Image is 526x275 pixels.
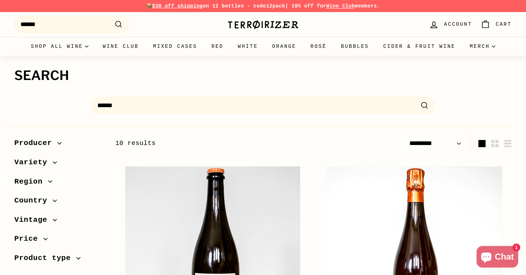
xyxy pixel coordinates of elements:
span: Producer [14,137,57,149]
span: Price [14,233,43,245]
span: Variety [14,156,53,169]
a: Cart [476,14,516,35]
a: Wine Club [96,37,146,56]
strong: 12pack [266,3,285,9]
button: Region [14,174,104,193]
p: 📦 on 12 bottles - code | 10% off for members. [14,2,512,10]
a: Bubbles [334,37,376,56]
button: Product type [14,250,104,270]
a: Cider & Fruit Wine [376,37,463,56]
span: Cart [496,20,512,28]
a: Account [425,14,476,35]
span: Product type [14,252,76,264]
inbox-online-store-chat: Shopify online store chat [474,246,520,269]
span: $30 off shipping [152,3,203,9]
summary: Merch [463,37,502,56]
a: Orange [265,37,303,56]
a: Red [204,37,231,56]
span: Account [444,20,472,28]
button: Vintage [14,212,104,231]
a: Mixed Cases [146,37,204,56]
span: Vintage [14,214,53,226]
span: Region [14,176,48,188]
a: Rosé [303,37,334,56]
button: Price [14,231,104,250]
button: Producer [14,135,104,155]
a: Wine Club [326,3,355,9]
span: Country [14,195,53,207]
a: White [231,37,265,56]
div: 10 results [115,138,313,149]
h1: Search [14,69,512,83]
button: Variety [14,155,104,174]
button: Country [14,193,104,212]
summary: Shop all wine [24,37,96,56]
